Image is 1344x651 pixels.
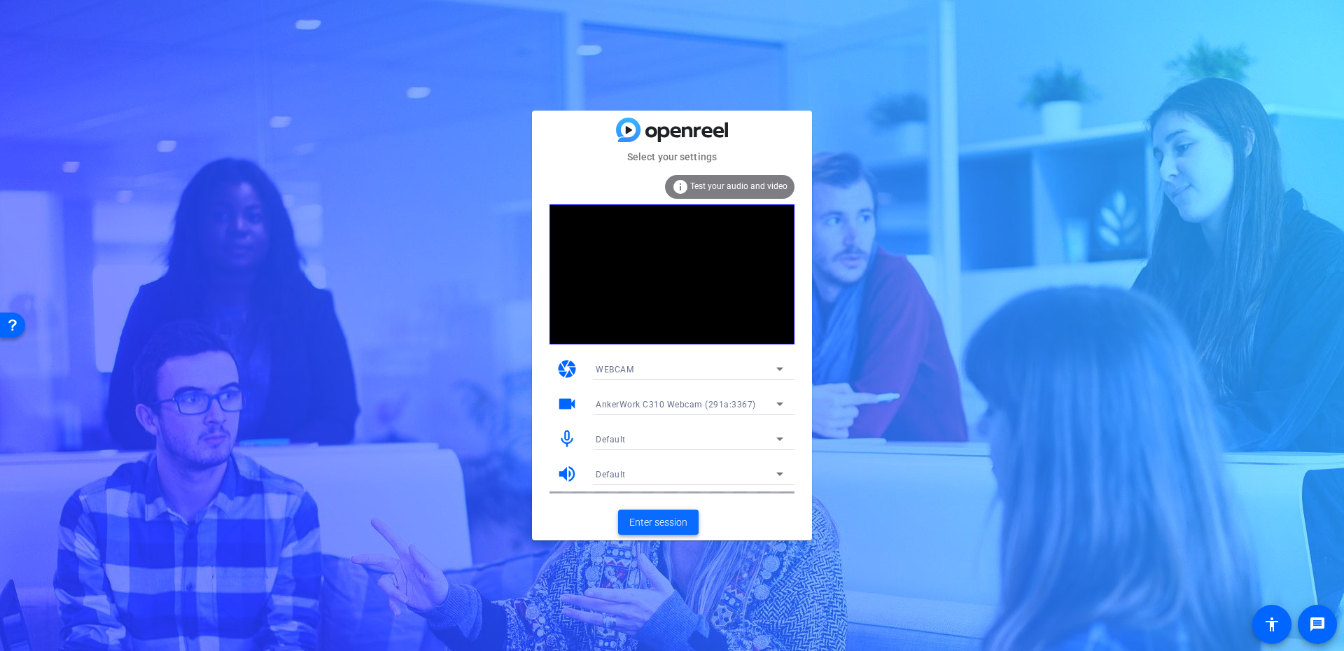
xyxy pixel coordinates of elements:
[629,515,687,530] span: Enter session
[1309,616,1326,633] mat-icon: message
[672,178,689,195] mat-icon: info
[556,358,577,379] mat-icon: camera
[532,149,812,164] mat-card-subtitle: Select your settings
[618,510,699,535] button: Enter session
[556,393,577,414] mat-icon: videocam
[596,435,626,444] span: Default
[596,400,756,409] span: AnkerWork C310 Webcam (291a:3367)
[596,365,633,374] span: WEBCAM
[1263,616,1280,633] mat-icon: accessibility
[556,428,577,449] mat-icon: mic_none
[690,181,787,191] span: Test your audio and video
[616,118,728,142] img: blue-gradient.svg
[556,463,577,484] mat-icon: volume_up
[596,470,626,479] span: Default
